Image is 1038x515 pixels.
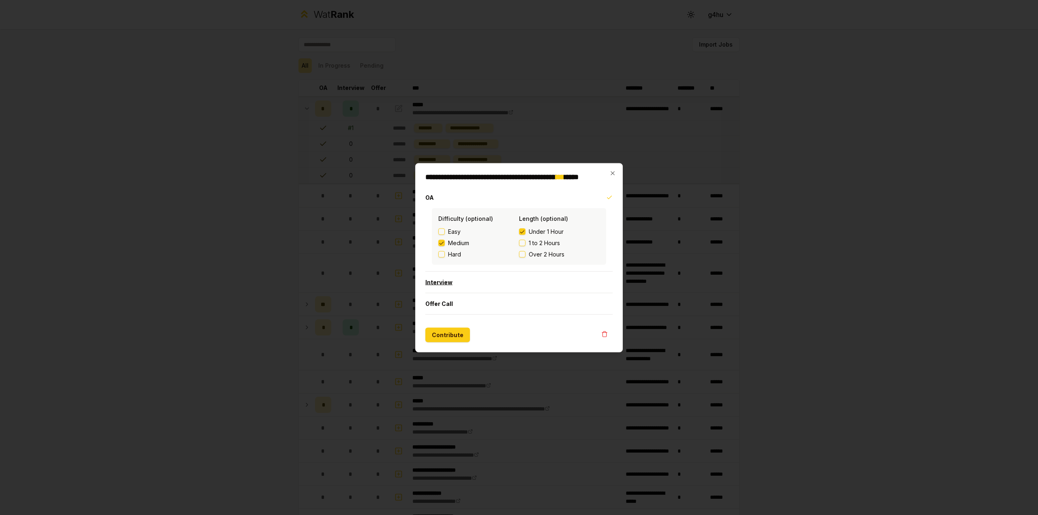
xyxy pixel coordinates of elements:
span: Hard [448,250,461,258]
label: Difficulty (optional) [438,215,493,222]
span: Over 2 Hours [529,250,564,258]
button: Hard [438,251,445,257]
button: Contribute [425,327,470,342]
span: Medium [448,239,469,247]
span: Under 1 Hour [529,227,564,235]
button: Medium [438,239,445,246]
button: Easy [438,228,445,235]
label: Length (optional) [519,215,568,222]
span: 1 to 2 Hours [529,239,560,247]
button: Under 1 Hour [519,228,525,235]
span: Easy [448,227,461,235]
button: Interview [425,271,613,293]
button: Over 2 Hours [519,251,525,257]
button: 1 to 2 Hours [519,239,525,246]
button: OA [425,187,613,208]
button: Offer Call [425,293,613,314]
div: OA [425,208,613,271]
